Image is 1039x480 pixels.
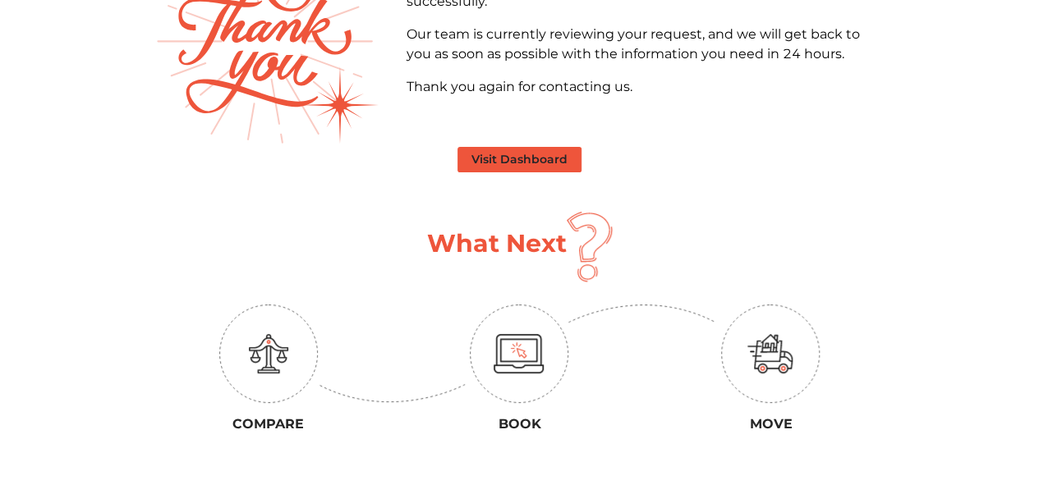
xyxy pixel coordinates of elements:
img: circle [219,304,318,403]
img: down [568,304,716,323]
img: circle [721,304,820,403]
img: education [249,334,288,373]
p: Our team is currently reviewing your request, and we will get back to you as soon as possible wit... [406,25,884,64]
h3: Book [407,416,633,432]
button: Visit Dashboard [457,147,582,172]
img: up [318,384,466,403]
h3: Move [657,416,884,432]
img: circle [470,304,568,403]
h3: Compare [155,416,382,432]
img: move [747,334,793,373]
img: monitor [494,334,545,373]
p: Thank you again for contacting us. [406,77,884,97]
h1: What Next [427,229,567,258]
img: question [567,212,613,282]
